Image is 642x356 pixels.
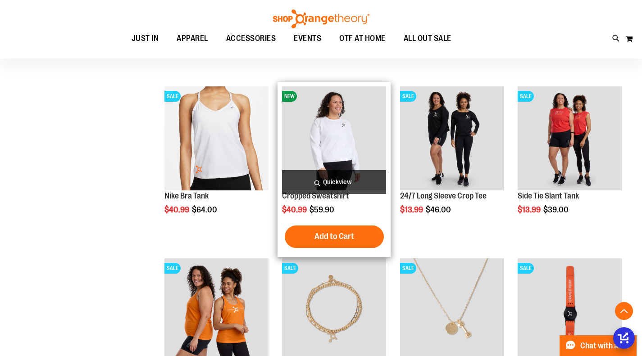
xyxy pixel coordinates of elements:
[294,28,321,49] span: EVENTS
[278,82,391,257] div: product
[615,302,633,320] button: Back To Top
[282,91,297,102] span: NEW
[518,86,622,192] a: Side Tie Slant TankSALE
[518,91,534,102] span: SALE
[164,86,269,192] a: Front facing view of plus Nike Bra TankSALE
[518,205,542,214] span: $13.99
[192,205,219,214] span: $64.00
[339,28,386,49] span: OTF AT HOME
[160,82,273,237] div: product
[426,205,452,214] span: $46.00
[282,263,298,274] span: SALE
[310,205,336,214] span: $59.90
[314,231,354,241] span: Add to Cart
[282,86,386,190] img: Front facing view of Cropped Sweatshirt
[396,82,509,237] div: product
[400,263,416,274] span: SALE
[282,86,386,192] a: Front facing view of Cropped SweatshirtNEW
[282,205,308,214] span: $40.99
[164,263,181,274] span: SALE
[400,191,487,200] a: 24/7 Long Sleeve Crop Tee
[226,28,276,49] span: ACCESSORIES
[132,28,159,49] span: JUST IN
[580,342,631,350] span: Chat with an Expert
[400,86,504,190] img: 24/7 Long Sleeve Crop Tee
[164,191,209,200] a: Nike Bra Tank
[518,86,622,190] img: Side Tie Slant Tank
[164,205,191,214] span: $40.99
[404,28,451,49] span: ALL OUT SALE
[272,9,371,28] img: Shop Orangetheory
[518,191,579,200] a: Side Tie Slant Tank
[177,28,208,49] span: APPAREL
[400,86,504,192] a: 24/7 Long Sleeve Crop TeeSALE
[164,86,269,190] img: Front facing view of plus Nike Bra Tank
[400,205,424,214] span: $13.99
[282,191,349,200] a: Cropped Sweatshirt
[400,91,416,102] span: SALE
[282,170,386,194] a: Quickview
[285,225,384,248] button: Add to Cart
[164,91,181,102] span: SALE
[518,263,534,274] span: SALE
[513,82,626,237] div: product
[543,205,570,214] span: $39.00
[560,335,637,356] button: Chat with an Expert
